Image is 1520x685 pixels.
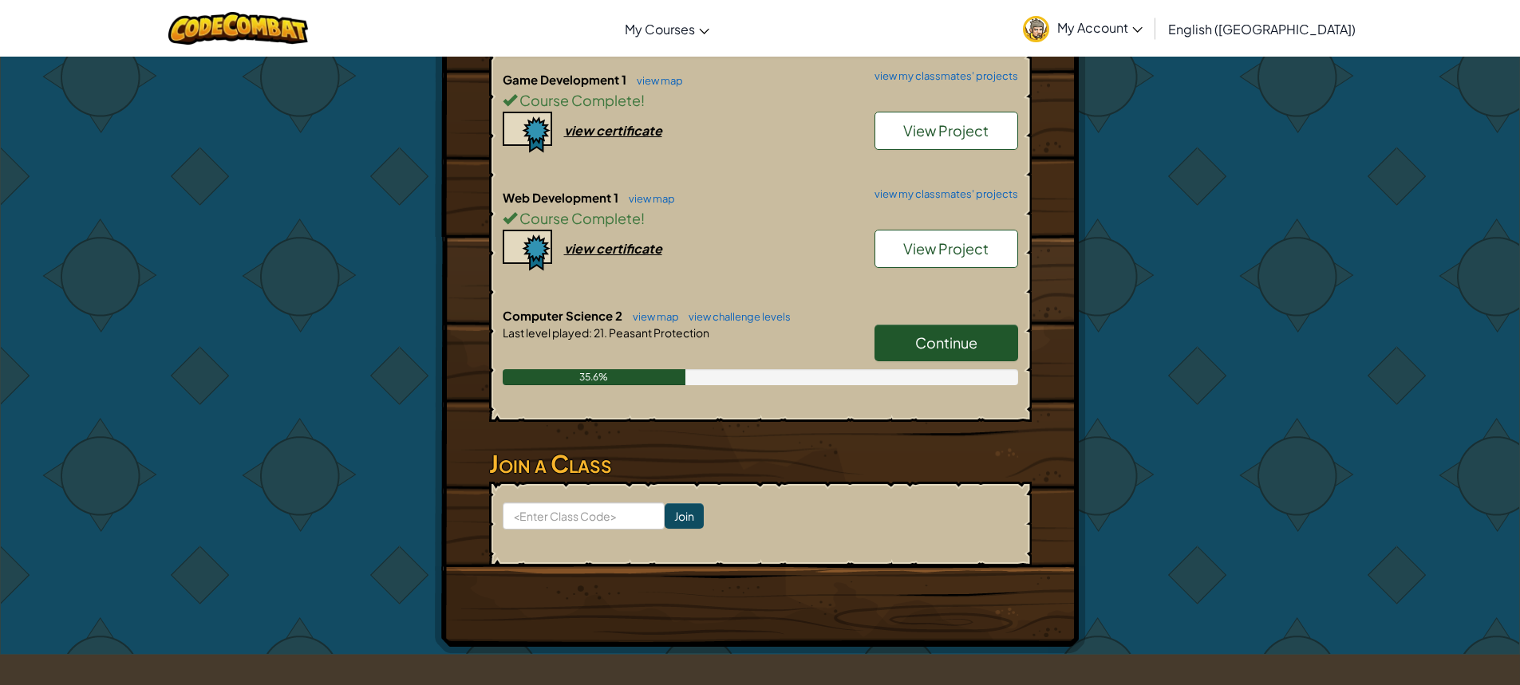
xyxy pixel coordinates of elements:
[1023,16,1049,42] img: avatar
[1057,19,1143,36] span: My Account
[489,446,1032,482] h3: Join a Class
[625,310,679,323] a: view map
[589,325,592,340] span: :
[681,310,791,323] a: view challenge levels
[1168,21,1356,37] span: English ([GEOGRAPHIC_DATA])
[503,308,625,323] span: Computer Science 2
[617,7,717,50] a: My Courses
[625,21,695,37] span: My Courses
[503,240,662,257] a: view certificate
[641,91,645,109] span: !
[867,71,1018,81] a: view my classmates' projects
[503,112,552,153] img: certificate-icon.png
[867,189,1018,199] a: view my classmates' projects
[503,230,552,271] img: certificate-icon.png
[517,91,641,109] span: Course Complete
[503,369,686,385] div: 35.6%
[641,209,645,227] span: !
[903,239,989,258] span: View Project
[168,12,308,45] img: CodeCombat logo
[629,74,683,87] a: view map
[503,502,665,529] input: <Enter Class Code>
[503,190,621,205] span: Web Development 1
[903,121,989,140] span: View Project
[592,325,607,340] span: 21.
[503,72,629,87] span: Game Development 1
[915,333,977,352] span: Continue
[1160,7,1364,50] a: English ([GEOGRAPHIC_DATA])
[564,240,662,257] div: view certificate
[1015,3,1151,53] a: My Account
[503,122,662,139] a: view certificate
[607,325,709,340] span: Peasant Protection
[621,192,675,205] a: view map
[665,503,704,529] input: Join
[503,325,589,340] span: Last level played
[564,122,662,139] div: view certificate
[517,209,641,227] span: Course Complete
